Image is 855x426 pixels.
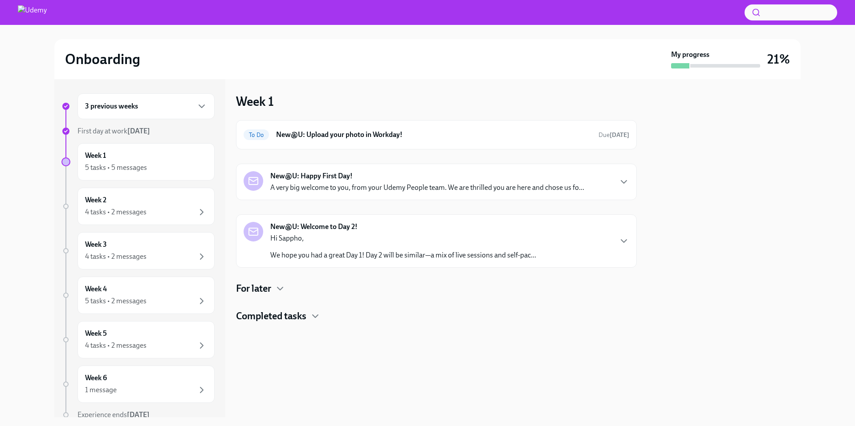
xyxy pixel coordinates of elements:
[85,373,107,383] h6: Week 6
[270,183,584,193] p: A very big welcome to you, from your Udemy People team. We are thrilled you are here and chose us...
[85,207,147,217] div: 4 tasks • 2 messages
[85,195,106,205] h6: Week 2
[61,143,215,181] a: Week 15 tasks • 5 messages
[598,131,629,139] span: Due
[236,309,306,323] h4: Completed tasks
[85,151,106,161] h6: Week 1
[127,410,150,419] strong: [DATE]
[610,131,629,139] strong: [DATE]
[61,366,215,403] a: Week 61 message
[270,222,358,232] strong: New@U: Welcome to Day 2!
[671,50,709,60] strong: My progress
[77,127,150,135] span: First day at work
[61,126,215,136] a: First day at work[DATE]
[236,282,637,295] div: For later
[85,341,147,350] div: 4 tasks • 2 messages
[270,250,536,260] p: We hope you had a great Day 1! Day 2 will be similar—a mix of live sessions and self-pac...
[85,252,147,261] div: 4 tasks • 2 messages
[85,296,147,306] div: 5 tasks • 2 messages
[276,130,591,140] h6: New@U: Upload your photo in Workday!
[127,127,150,135] strong: [DATE]
[61,188,215,225] a: Week 24 tasks • 2 messages
[270,171,353,181] strong: New@U: Happy First Day!
[77,410,150,419] span: Experience ends
[236,309,637,323] div: Completed tasks
[85,329,107,338] h6: Week 5
[61,277,215,314] a: Week 45 tasks • 2 messages
[77,93,215,119] div: 3 previous weeks
[598,131,629,139] span: October 8th, 2025 09:00
[85,240,107,249] h6: Week 3
[85,101,138,111] h6: 3 previous weeks
[236,282,271,295] h4: For later
[85,385,117,395] div: 1 message
[85,163,147,173] div: 5 tasks • 5 messages
[18,5,47,20] img: Udemy
[61,232,215,269] a: Week 34 tasks • 2 messages
[270,233,536,243] p: Hi Sappho,
[236,93,274,109] h3: Week 1
[767,51,790,67] h3: 21%
[85,284,107,294] h6: Week 4
[244,128,629,142] a: To DoNew@U: Upload your photo in Workday!Due[DATE]
[65,50,140,68] h2: Onboarding
[244,132,269,138] span: To Do
[61,321,215,358] a: Week 54 tasks • 2 messages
